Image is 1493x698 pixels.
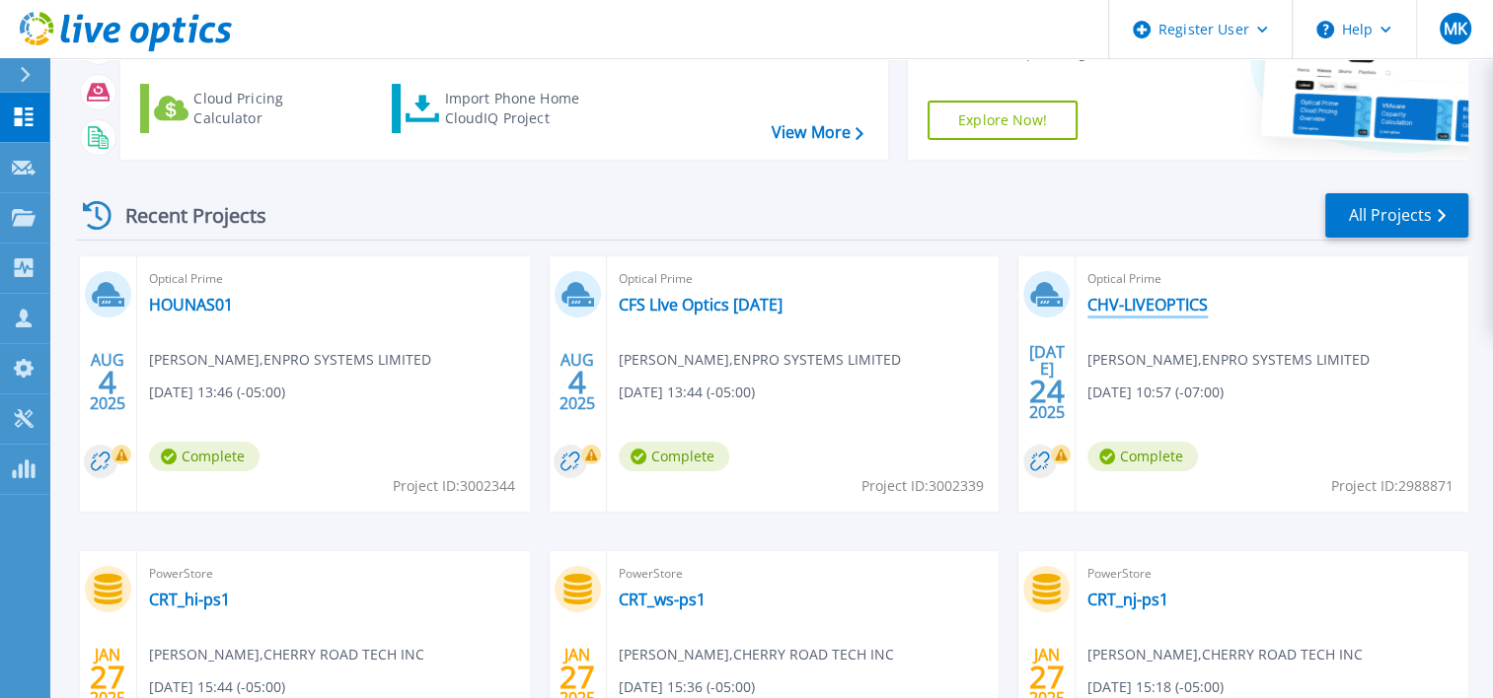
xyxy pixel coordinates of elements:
span: 27 [90,668,125,685]
span: [PERSON_NAME] , CHERRY ROAD TECH INC [149,644,424,665]
a: HOUNAS01 [149,295,233,314]
span: [PERSON_NAME] , ENPRO SYSTEMS LIMITED [149,349,431,371]
span: [DATE] 13:44 (-05:00) [619,382,755,403]
span: 4 [99,374,116,390]
span: [PERSON_NAME] , ENPRO SYSTEMS LIMITED [619,349,901,371]
span: Project ID: 3002339 [861,475,984,497]
span: 24 [1029,383,1065,399]
div: AUG 2025 [559,346,596,418]
div: [DATE] 2025 [1028,346,1066,418]
span: 27 [560,668,595,685]
span: [DATE] 15:36 (-05:00) [619,676,755,698]
span: Project ID: 2988871 [1331,475,1454,497]
a: View More [772,123,863,142]
div: AUG 2025 [89,346,126,418]
span: Optical Prime [149,268,518,290]
span: PowerStore [1087,563,1456,585]
a: Cloud Pricing Calculator [140,84,360,133]
span: MK [1443,21,1466,36]
a: Explore Now! [928,101,1078,140]
a: CRT_ws-ps1 [619,590,706,609]
span: 27 [1029,668,1065,685]
a: CRT_nj-ps1 [1087,590,1168,609]
span: PowerStore [619,563,988,585]
span: PowerStore [149,563,518,585]
span: [DATE] 13:46 (-05:00) [149,382,285,403]
span: Complete [1087,442,1198,471]
a: CHV-LIVEOPTICS [1087,295,1208,314]
span: Complete [619,442,729,471]
span: [PERSON_NAME] , CHERRY ROAD TECH INC [619,644,894,665]
span: [PERSON_NAME] , CHERRY ROAD TECH INC [1087,644,1363,665]
a: All Projects [1325,193,1468,238]
a: CRT_hi-ps1 [149,590,230,609]
div: Recent Projects [76,191,293,240]
span: [DATE] 10:57 (-07:00) [1087,382,1224,403]
span: Optical Prime [619,268,988,290]
div: Import Phone Home CloudIQ Project [444,89,598,128]
span: Optical Prime [1087,268,1456,290]
span: [DATE] 15:44 (-05:00) [149,676,285,698]
div: Cloud Pricing Calculator [193,89,351,128]
span: [PERSON_NAME] , ENPRO SYSTEMS LIMITED [1087,349,1370,371]
span: Complete [149,442,260,471]
a: CFS LIve Optics [DATE] [619,295,783,314]
span: 4 [568,374,586,390]
span: Project ID: 3002344 [393,475,515,497]
span: [DATE] 15:18 (-05:00) [1087,676,1224,698]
